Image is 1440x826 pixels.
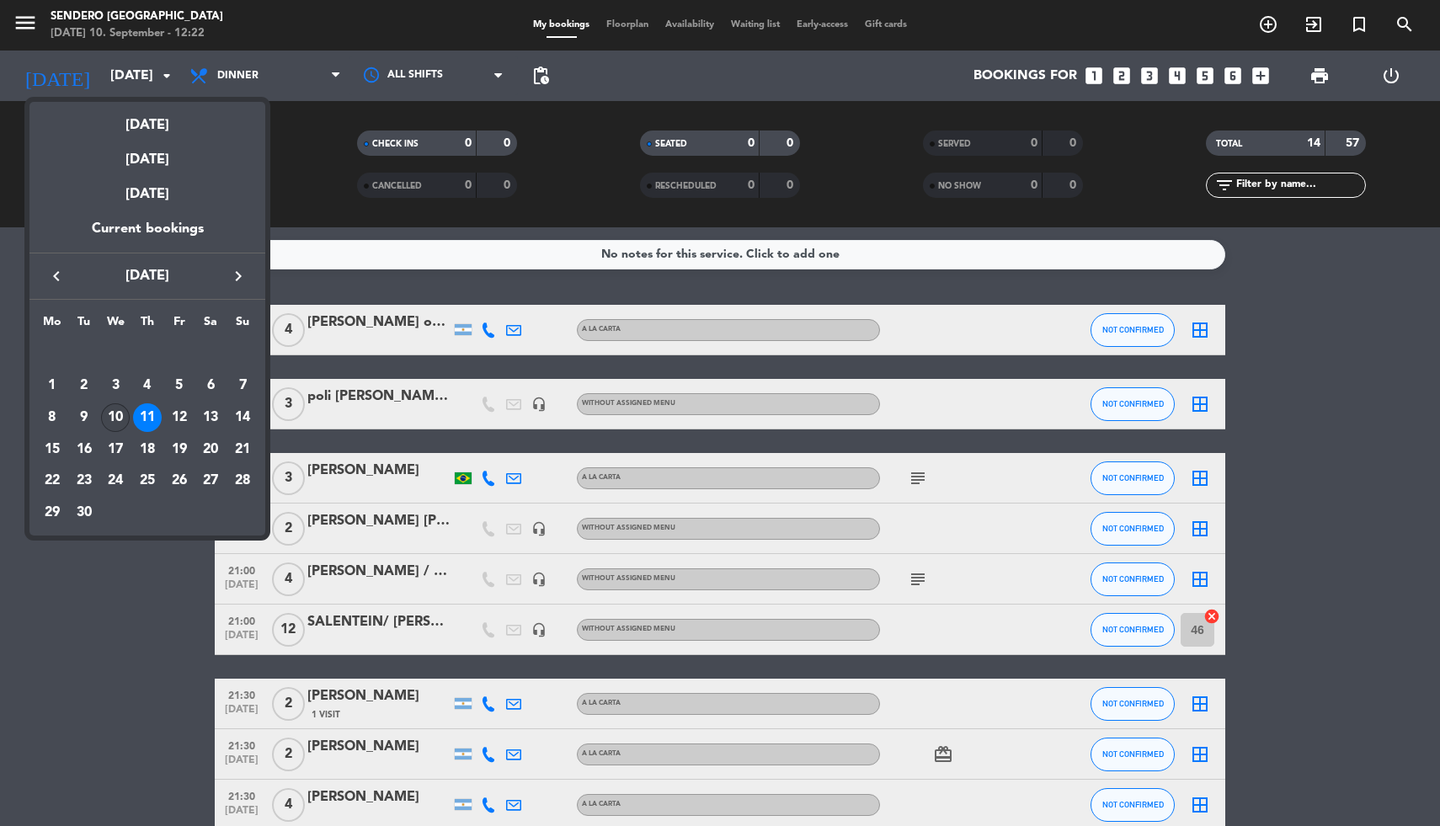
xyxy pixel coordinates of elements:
[133,435,162,464] div: 18
[36,312,68,338] th: Monday
[131,434,163,466] td: September 18, 2025
[70,498,99,527] div: 30
[38,467,67,496] div: 22
[29,102,265,136] div: [DATE]
[101,467,130,496] div: 24
[36,466,68,498] td: September 22, 2025
[38,371,67,400] div: 1
[29,136,265,171] div: [DATE]
[36,370,68,402] td: September 1, 2025
[223,265,253,287] button: keyboard_arrow_right
[131,370,163,402] td: September 4, 2025
[165,371,194,400] div: 5
[195,312,227,338] th: Saturday
[41,265,72,287] button: keyboard_arrow_left
[228,467,257,496] div: 28
[72,265,223,287] span: [DATE]
[228,435,257,464] div: 21
[99,434,131,466] td: September 17, 2025
[227,434,259,466] td: September 21, 2025
[68,402,100,434] td: September 9, 2025
[227,466,259,498] td: September 28, 2025
[163,434,195,466] td: September 19, 2025
[163,466,195,498] td: September 26, 2025
[38,403,67,432] div: 8
[227,312,259,338] th: Sunday
[68,466,100,498] td: September 23, 2025
[133,467,162,496] div: 25
[195,434,227,466] td: September 20, 2025
[68,312,100,338] th: Tuesday
[131,466,163,498] td: September 25, 2025
[131,402,163,434] td: September 11, 2025
[68,434,100,466] td: September 16, 2025
[36,338,259,370] td: SEP
[196,371,225,400] div: 6
[68,370,100,402] td: September 2, 2025
[36,402,68,434] td: September 8, 2025
[70,467,99,496] div: 23
[228,266,248,286] i: keyboard_arrow_right
[99,312,131,338] th: Wednesday
[29,218,265,253] div: Current bookings
[163,402,195,434] td: September 12, 2025
[133,403,162,432] div: 11
[165,435,194,464] div: 19
[165,467,194,496] div: 26
[196,403,225,432] div: 13
[68,497,100,529] td: September 30, 2025
[195,466,227,498] td: September 27, 2025
[228,371,257,400] div: 7
[99,466,131,498] td: September 24, 2025
[165,403,194,432] div: 12
[70,435,99,464] div: 16
[163,312,195,338] th: Friday
[101,435,130,464] div: 17
[227,370,259,402] td: September 7, 2025
[38,435,67,464] div: 15
[36,434,68,466] td: September 15, 2025
[228,403,257,432] div: 14
[70,403,99,432] div: 9
[70,371,99,400] div: 2
[133,371,162,400] div: 4
[195,402,227,434] td: September 13, 2025
[196,435,225,464] div: 20
[29,171,265,218] div: [DATE]
[163,370,195,402] td: September 5, 2025
[38,498,67,527] div: 29
[196,467,225,496] div: 27
[46,266,67,286] i: keyboard_arrow_left
[36,497,68,529] td: September 29, 2025
[101,371,130,400] div: 3
[227,402,259,434] td: September 14, 2025
[131,312,163,338] th: Thursday
[99,370,131,402] td: September 3, 2025
[99,402,131,434] td: September 10, 2025
[101,403,130,432] div: 10
[195,370,227,402] td: September 6, 2025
